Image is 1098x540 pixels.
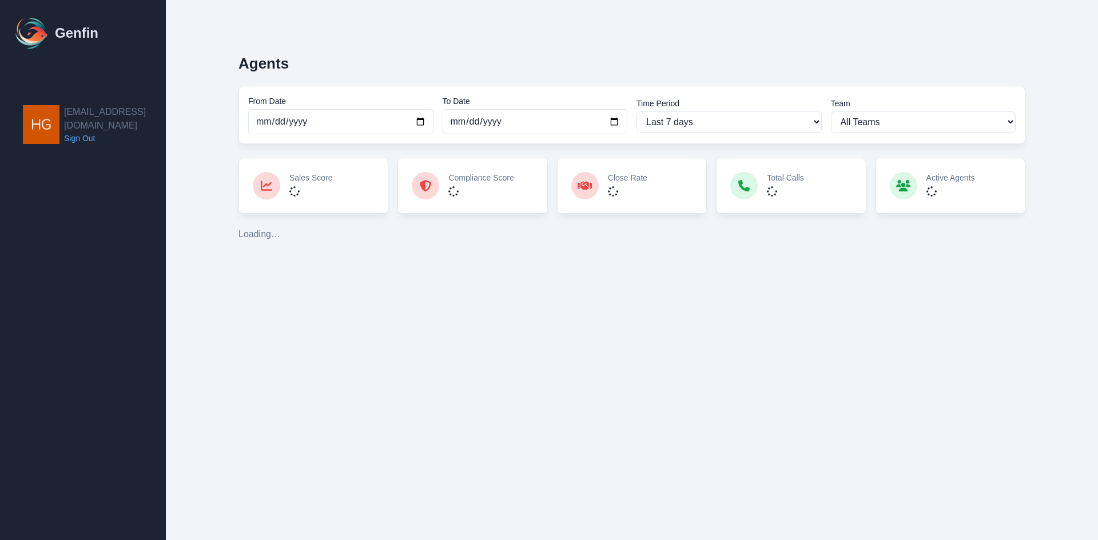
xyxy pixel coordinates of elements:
[64,105,166,133] h2: [EMAIL_ADDRESS][DOMAIN_NAME]
[238,55,289,72] h2: Agents
[767,172,804,183] p: Total Calls
[64,133,166,144] a: Sign Out
[926,172,975,183] p: Active Agents
[831,98,1016,109] label: Team
[636,98,822,109] label: Time Period
[608,172,647,183] p: Close Rate
[23,105,59,144] img: hgarza@aadirect.com
[443,95,628,107] label: To Date
[238,227,1025,241] div: Loading…
[289,172,332,183] p: Sales Score
[448,172,514,183] p: Compliance Score
[14,15,50,51] img: Logo
[248,95,433,107] label: From Date
[55,24,98,42] h1: Genfin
